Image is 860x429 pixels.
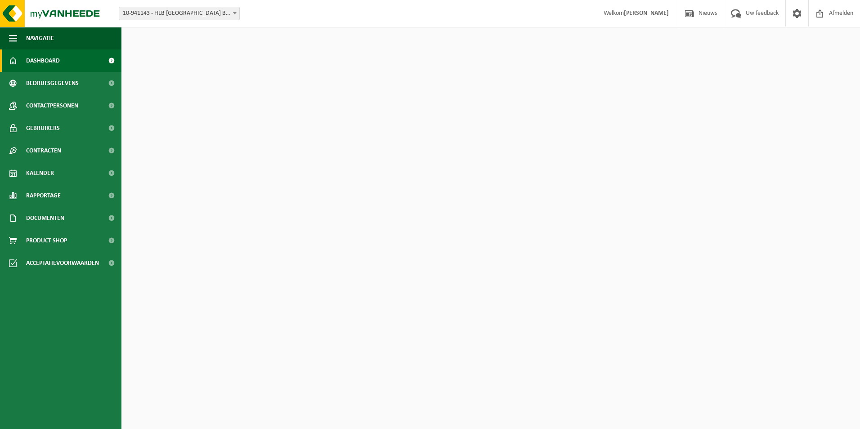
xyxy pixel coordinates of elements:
[624,10,669,17] strong: [PERSON_NAME]
[26,49,60,72] span: Dashboard
[26,184,61,207] span: Rapportage
[119,7,239,20] span: 10-941143 - HLB BELGIUM BV - KORTRIJK
[26,139,61,162] span: Contracten
[26,27,54,49] span: Navigatie
[26,252,99,274] span: Acceptatievoorwaarden
[26,94,78,117] span: Contactpersonen
[26,229,67,252] span: Product Shop
[26,207,64,229] span: Documenten
[26,162,54,184] span: Kalender
[26,117,60,139] span: Gebruikers
[26,72,79,94] span: Bedrijfsgegevens
[119,7,240,20] span: 10-941143 - HLB BELGIUM BV - KORTRIJK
